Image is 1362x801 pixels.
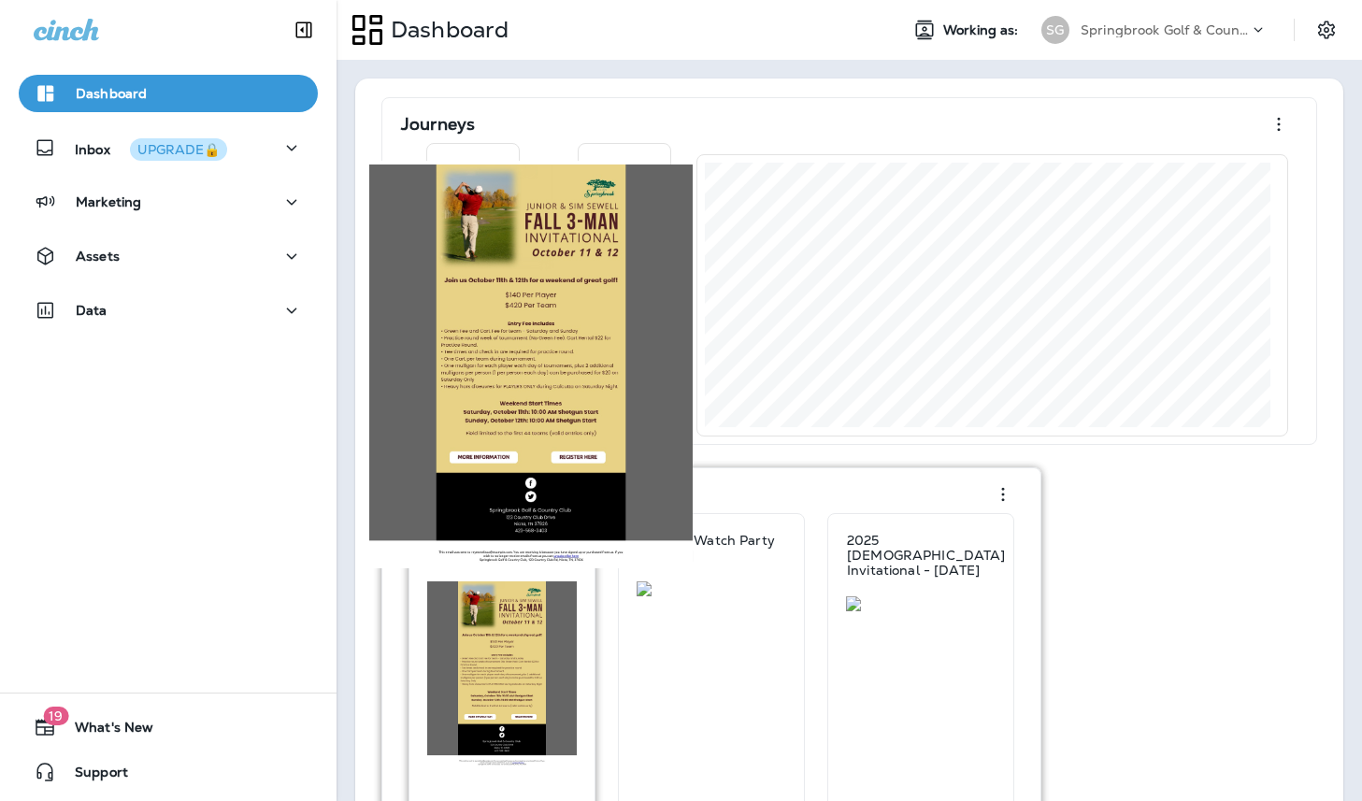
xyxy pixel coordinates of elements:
span: 19 [43,707,68,725]
button: Data [19,292,318,329]
span: What's New [56,720,153,742]
p: Inbox [75,138,227,158]
p: Assets [76,249,120,264]
p: Data [76,303,108,318]
p: Football Watch Party - [DATE] [638,533,785,563]
button: Collapse Sidebar [278,11,330,49]
span: Support [56,765,128,787]
p: Dashboard [383,16,509,44]
div: SG [1041,16,1069,44]
p: 2025 [DEMOGRAPHIC_DATA] Invitational - [DATE] [847,533,1006,578]
p: Springbrook Golf & Country Club [1081,22,1249,37]
button: InboxUPGRADE🔒 [19,129,318,166]
button: Settings [1310,13,1343,47]
button: UPGRADE🔒 [130,138,227,161]
img: f92fbc19-e718-4cb5-8aa8-b1b06df82f6c.jpg [637,581,786,596]
img: 1994bea7-9bd0-455c-8b71-1fcf1c1559fc.jpg [369,164,693,565]
button: 19What's New [19,708,318,746]
span: Working as: [943,22,1023,38]
img: 1994bea7-9bd0-455c-8b71-1fcf1c1559fc.jpg [427,581,577,766]
button: Assets [19,237,318,275]
button: Dashboard [19,75,318,112]
p: Marketing [76,194,141,209]
button: Support [19,753,318,791]
div: UPGRADE🔒 [137,143,220,156]
img: 78d50903-84f0-4c69-b8d6-293d9c5b322a.jpg [846,596,996,611]
button: Marketing [19,183,318,221]
p: Dashboard [76,86,147,101]
p: Journeys [401,115,475,134]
